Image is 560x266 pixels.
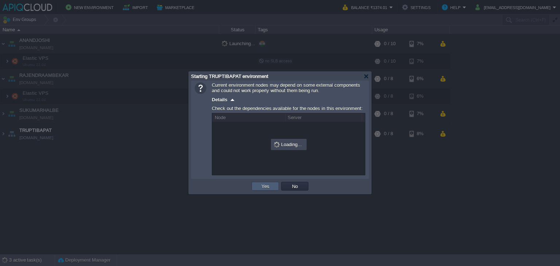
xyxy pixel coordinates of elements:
[290,183,300,189] button: No
[212,104,365,113] div: Check out the dependencies available for the nodes in this environment:
[259,183,272,189] button: Yes
[272,140,306,149] div: Loading...
[191,74,268,79] span: Starting TRUPTIBAPAT environment
[212,97,227,102] span: Details
[212,82,360,93] span: Current environment nodes may depend on some external components and could not work properly with...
